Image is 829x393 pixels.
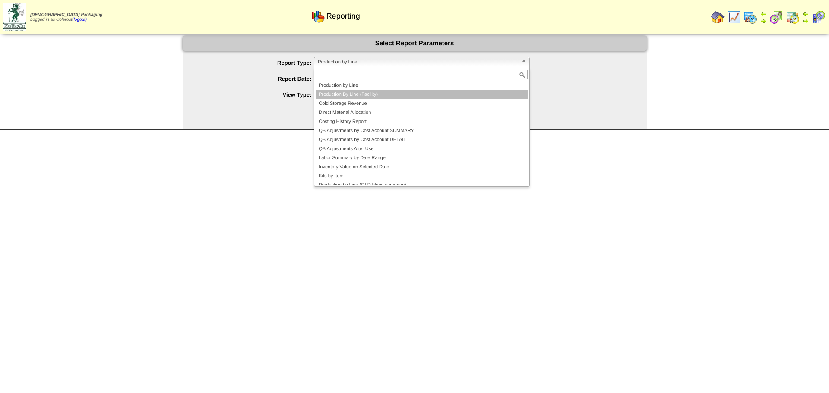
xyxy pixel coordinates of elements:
span: Reporting [326,12,360,21]
label: Report Date: [200,75,314,82]
li: QB Adjustments After Use [316,145,528,154]
li: Inventory Value on Selected Date [316,163,528,172]
img: calendarcustomer.gif [812,10,826,24]
li: Production By Line (Facility) [316,90,528,99]
span: Logged in as Colerost [30,13,102,22]
li: Labor Summary by Date Range [316,154,528,163]
li: QB Adjustments by Cost Account SUMMARY [316,126,528,135]
img: zoroco-logo-small.webp [3,3,26,31]
img: arrowright.gif [802,17,809,24]
li: QB Adjustments by Cost Account DETAIL [316,135,528,145]
label: Report Type: [200,60,314,66]
li: Production by Line [316,81,528,90]
img: arrowleft.gif [802,10,809,17]
li: Kits by Item [316,172,528,181]
img: graph.gif [311,9,325,23]
img: calendarprod.gif [744,10,757,24]
img: calendarblend.gif [769,10,783,24]
img: arrowleft.gif [760,10,767,17]
li: Direct Material Allocation [316,108,528,117]
label: View Type: [200,91,314,98]
a: (logout) [72,17,87,22]
span: Production by Line [318,57,518,67]
li: Costing History Report [316,117,528,126]
li: Cold Storage Revenue [316,99,528,108]
div: Select Report Parameters [183,36,647,51]
li: Production by Line (OLD blend summary) [316,181,528,190]
img: calendarinout.gif [786,10,800,24]
img: line_graph.gif [727,10,741,24]
img: home.gif [711,10,725,24]
span: [DEMOGRAPHIC_DATA] Packaging [30,13,102,17]
img: arrowright.gif [760,17,767,24]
